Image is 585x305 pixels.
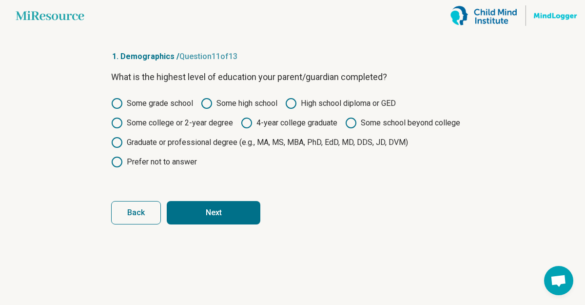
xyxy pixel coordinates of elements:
[111,51,474,62] p: 1. Demographics /
[111,117,233,129] label: Some college or 2-year degree
[127,209,145,217] span: Back
[241,117,337,129] label: 4-year college graduate
[167,201,260,224] button: Next
[111,98,193,109] label: Some grade school
[179,52,237,61] span: Question 11 of 13
[111,201,161,224] button: Back
[111,137,408,148] label: Graduate or professional degree (e.g., MA, MS, MBA, PhD, EdD, MD, DDS, JD, DVM)
[111,70,474,84] p: What is the highest level of education your parent/guardian completed?
[345,117,460,129] label: Some school beyond college
[111,156,197,168] label: Prefer not to answer
[201,98,277,109] label: Some high school
[285,98,396,109] label: High school diploma or GED
[544,266,573,295] div: Open chat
